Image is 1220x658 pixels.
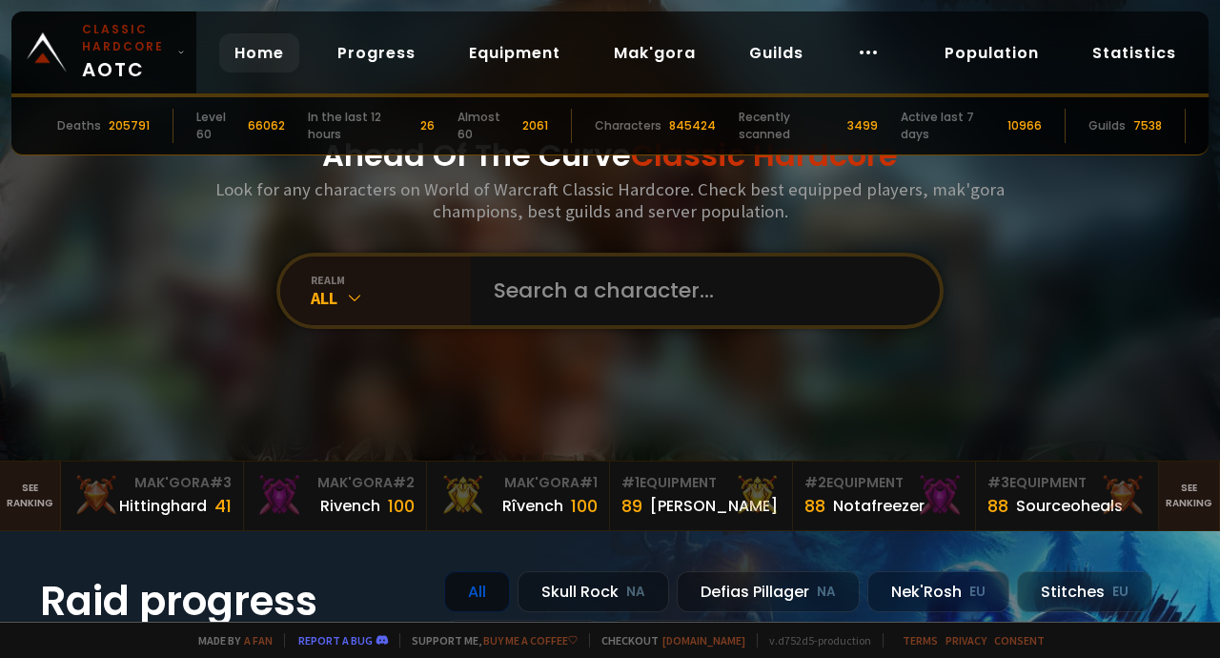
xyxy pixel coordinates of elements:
div: Rivench [320,494,380,518]
span: AOTC [82,21,170,84]
a: Privacy [945,633,986,648]
span: # 3 [987,473,1009,492]
a: Statistics [1077,33,1191,72]
span: Support me, [399,633,578,648]
div: Notafreezer [833,494,925,518]
a: Progress [322,33,431,72]
div: Mak'Gora [438,473,598,493]
div: 205791 [109,117,150,134]
div: 41 [214,493,232,519]
div: Equipment [987,473,1147,493]
a: Equipment [454,33,576,72]
a: Population [929,33,1054,72]
h1: Raid progress [40,571,421,631]
a: [DOMAIN_NAME] [662,633,745,648]
a: Guilds [734,33,819,72]
a: Mak'Gora#2Rivench100 [244,462,427,530]
div: Equipment [621,473,781,493]
span: # 2 [393,473,415,492]
div: 66062 [248,117,285,134]
div: In the last 12 hours [308,109,413,143]
a: Terms [903,633,938,648]
div: Guilds [1088,117,1126,134]
div: Skull Rock [518,571,669,612]
small: EU [1112,583,1128,602]
div: Almost 60 [457,109,515,143]
a: Report a bug [298,633,373,648]
div: 88 [987,493,1008,519]
small: Classic Hardcore [82,21,170,55]
div: Stitches [1017,571,1152,612]
a: Home [219,33,299,72]
div: realm [311,273,471,287]
div: Level 60 [196,109,240,143]
a: #1Equipment89[PERSON_NAME] [610,462,793,530]
a: Mak'Gora#1Rîvench100 [427,462,610,530]
div: Mak'Gora [72,473,232,493]
a: a fan [244,633,273,648]
span: Classic Hardcore [631,134,898,176]
span: v. d752d5 - production [757,633,871,648]
div: 100 [571,493,598,519]
small: EU [969,583,986,602]
a: Classic HardcoreAOTC [11,11,196,93]
span: # 1 [579,473,598,492]
div: Characters [595,117,661,134]
div: Hittinghard [119,494,207,518]
div: 2061 [522,117,548,134]
div: 845424 [669,117,716,134]
div: 7538 [1133,117,1162,134]
a: Seeranking [1159,462,1220,530]
div: 88 [804,493,825,519]
input: Search a character... [482,257,917,325]
div: Nek'Rosh [867,571,1009,612]
div: Defias Pillager [677,571,860,612]
a: #2Equipment88Notafreezer [793,462,976,530]
span: # 3 [210,473,232,492]
span: Made by [187,633,273,648]
span: # 2 [804,473,826,492]
div: 100 [388,493,415,519]
div: 10966 [1007,117,1042,134]
h3: Look for any characters on World of Warcraft Classic Hardcore. Check best equipped players, mak'g... [208,178,1012,222]
div: 89 [621,493,642,519]
a: #3Equipment88Sourceoheals [976,462,1159,530]
div: Recently scanned [739,109,839,143]
div: All [444,571,510,612]
div: Active last 7 days [901,109,1000,143]
div: All [311,287,471,309]
a: Buy me a coffee [483,633,578,648]
div: [PERSON_NAME] [650,494,778,518]
div: 3499 [847,117,878,134]
small: NA [626,583,645,602]
span: # 1 [621,473,640,492]
div: Deaths [57,117,101,134]
small: NA [817,583,836,602]
div: Rîvench [502,494,563,518]
div: Sourceoheals [1016,494,1123,518]
a: Mak'gora [599,33,711,72]
span: Checkout [589,633,745,648]
a: Mak'Gora#3Hittinghard41 [61,462,244,530]
div: 26 [420,117,435,134]
div: Equipment [804,473,964,493]
a: Consent [994,633,1045,648]
div: Mak'Gora [255,473,415,493]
